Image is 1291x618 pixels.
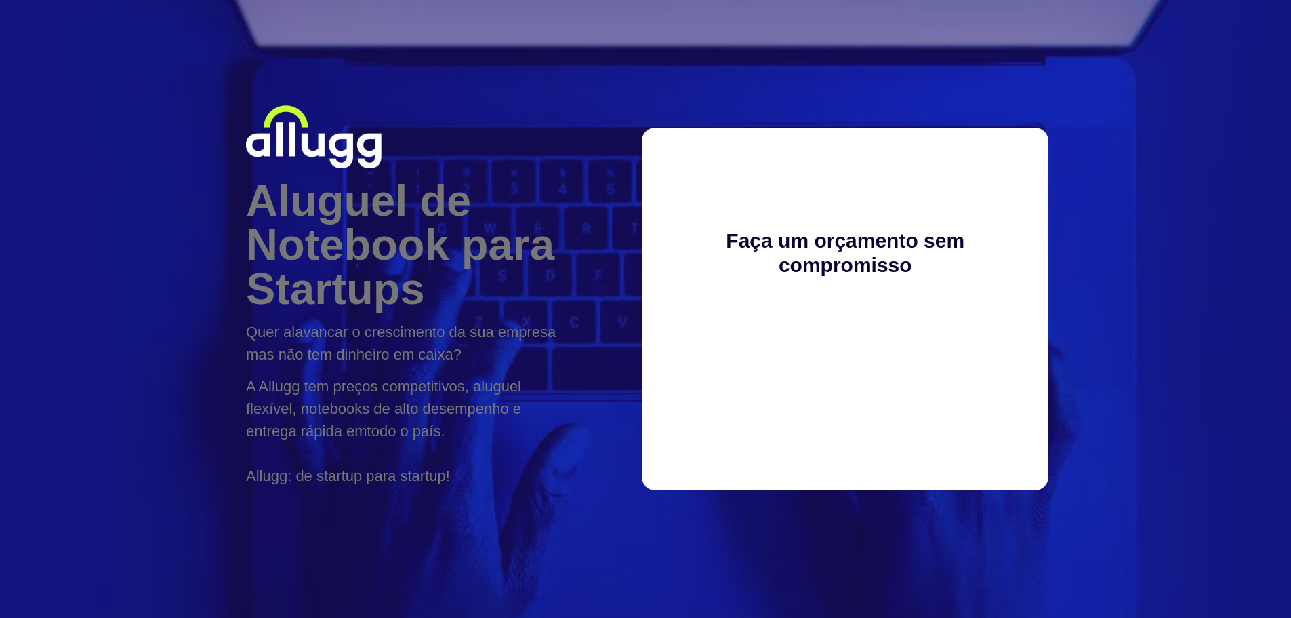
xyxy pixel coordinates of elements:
[246,375,566,487] p: A Allugg tem preços competitivos, aluguel flexível, notebooks de alto desempenho e entrega rápida...
[367,423,441,440] strong: todo o país
[246,467,450,484] strong: Allugg: de startup para startup!
[684,229,1006,277] h4: Faça um orçamento sem compromisso
[662,309,1028,411] iframe: Form 0
[1223,553,1291,618] div: Widget de chat
[246,321,566,366] p: Quer alavancar o crescimento da sua empresa mas não tem dinheiro em caixa?
[246,105,382,168] img: Allugg locação de TI
[246,178,598,311] h1: Aluguel de Notebook para Startups
[1223,553,1291,618] iframe: Chat Widget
